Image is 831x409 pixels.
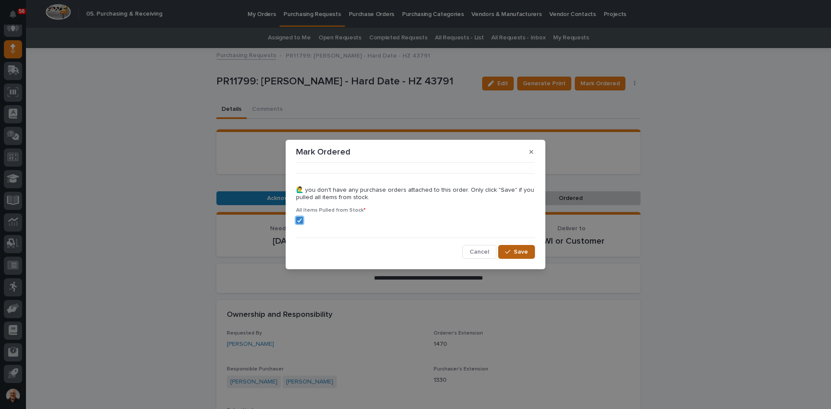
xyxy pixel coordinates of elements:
button: Save [498,245,535,259]
button: Cancel [462,245,496,259]
span: Cancel [470,249,489,255]
span: Save [514,249,528,255]
span: All Items Pulled from Stock [296,208,366,213]
p: Mark Ordered [296,147,351,157]
p: 🙋‍♂️ you don't have any purchase orders attached to this order. Only click "Save" if you pulled a... [296,187,535,201]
